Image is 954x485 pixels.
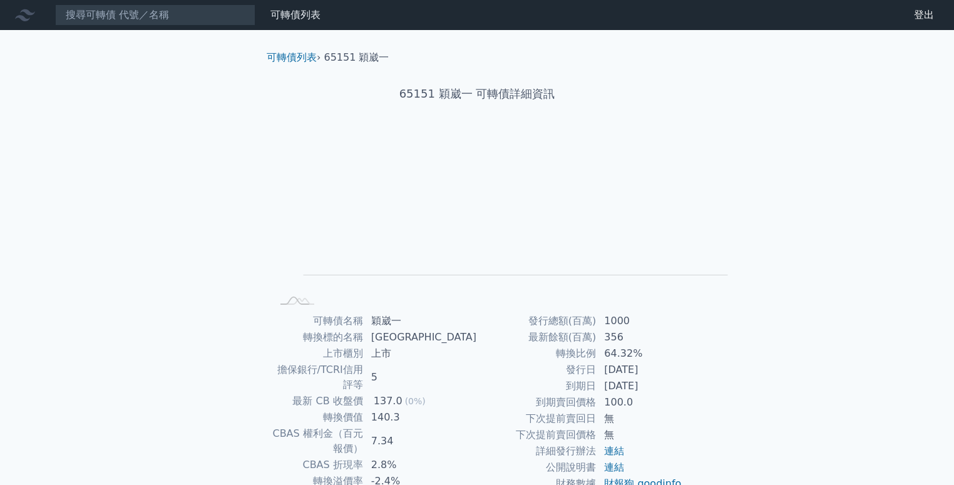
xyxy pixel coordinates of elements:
td: 下次提前賣回日 [477,411,597,427]
td: 可轉債名稱 [272,313,364,329]
td: 上市 [364,345,477,362]
a: 登出 [904,5,944,25]
td: 發行日 [477,362,597,378]
td: 7.34 [364,426,477,457]
td: 詳細發行辦法 [477,443,597,459]
td: [DATE] [597,362,682,378]
h1: 65151 穎崴一 可轉債詳細資訊 [257,85,697,103]
td: CBAS 折現率 [272,457,364,473]
input: 搜尋可轉債 代號／名稱 [55,4,255,26]
td: 穎崴一 [364,313,477,329]
td: 發行總額(百萬) [477,313,597,329]
td: 64.32% [597,345,682,362]
td: [DATE] [597,378,682,394]
td: 最新餘額(百萬) [477,329,597,345]
td: 356 [597,329,682,345]
li: › [267,50,321,65]
td: 轉換標的名稱 [272,329,364,345]
td: 無 [597,411,682,427]
td: 2.8% [364,457,477,473]
td: 無 [597,427,682,443]
td: 1000 [597,313,682,329]
a: 連結 [604,445,624,457]
td: 擔保銀行/TCRI信用評等 [272,362,364,393]
td: [GEOGRAPHIC_DATA] [364,329,477,345]
td: 100.0 [597,394,682,411]
td: 5 [364,362,477,393]
td: 最新 CB 收盤價 [272,393,364,409]
td: 140.3 [364,409,477,426]
a: 可轉債列表 [267,51,317,63]
td: 下次提前賣回價格 [477,427,597,443]
td: 轉換比例 [477,345,597,362]
td: 公開說明書 [477,459,597,476]
a: 可轉債列表 [270,9,321,21]
td: 轉換價值 [272,409,364,426]
a: 連結 [604,461,624,473]
td: 上市櫃別 [272,345,364,362]
g: Chart [292,142,728,292]
td: CBAS 權利金（百元報價） [272,426,364,457]
span: (0%) [405,396,426,406]
td: 到期賣回價格 [477,394,597,411]
div: 137.0 [371,394,405,409]
li: 65151 穎崴一 [324,50,389,65]
td: 到期日 [477,378,597,394]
